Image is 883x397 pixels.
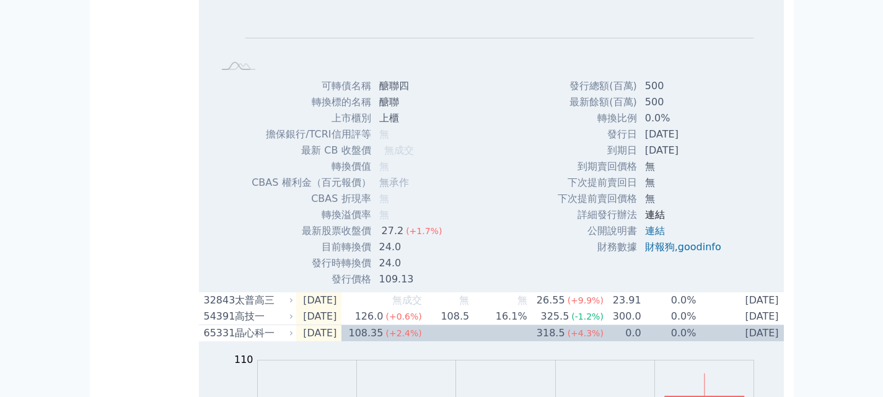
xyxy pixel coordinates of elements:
td: 轉換比例 [557,110,638,126]
div: 太普高三 [235,293,291,308]
td: 目前轉換價 [251,239,371,255]
div: 26.55 [534,293,568,308]
td: 轉換溢價率 [251,207,371,223]
td: 23.91 [604,292,642,308]
div: 32843 [204,293,232,308]
td: 詳細發行辦法 [557,207,638,223]
td: 0.0 [604,325,642,342]
span: 無 [379,128,389,140]
a: 財報狗 [645,241,675,253]
td: 無 [638,175,731,191]
span: 無 [379,209,389,220]
span: (+1.7%) [406,226,442,236]
td: 到期賣回價格 [557,159,638,175]
td: [DATE] [697,325,784,342]
span: (-1.2%) [571,312,604,321]
span: 無承作 [379,177,409,188]
td: 財務數據 [557,239,638,255]
td: 無 [638,191,731,207]
td: 24.0 [372,239,452,255]
span: (+9.9%) [568,295,604,305]
td: 下次提前賣回價格 [557,191,638,207]
td: [DATE] [638,142,731,159]
a: 連結 [645,209,665,220]
td: 到期日 [557,142,638,159]
span: 無 [517,327,527,339]
td: [DATE] [697,308,784,325]
div: 27.2 [379,224,406,238]
a: goodinfo [678,241,721,253]
span: (+4.3%) [568,328,604,338]
div: 325.5 [538,309,572,324]
td: 發行時轉換價 [251,255,371,271]
td: 最新 CB 收盤價 [251,142,371,159]
td: 0.0% [642,308,697,325]
div: 108.35 [346,326,385,341]
span: (+2.4%) [385,328,421,338]
td: 500 [638,78,731,94]
td: 轉換價值 [251,159,371,175]
td: 發行日 [557,126,638,142]
td: CBAS 折現率 [251,191,371,207]
td: CBAS 權利金（百元報價） [251,175,371,191]
td: 0.0% [642,325,697,342]
td: [DATE] [296,292,342,308]
td: 500 [638,94,731,110]
span: 無 [379,160,389,172]
td: 醣聯 [372,94,452,110]
td: 108.5 [423,308,470,325]
span: 無 [459,327,469,339]
td: 上櫃 [372,110,452,126]
span: 無 [517,294,527,306]
span: 無成交 [384,144,414,156]
td: 300.0 [604,308,642,325]
td: 109.13 [372,271,452,287]
td: 公開說明書 [557,223,638,239]
div: 126.0 [353,309,386,324]
div: 65331 [204,326,232,341]
td: 最新餘額(百萬) [557,94,638,110]
div: 54391 [204,309,232,324]
span: (+0.6%) [385,312,421,321]
tspan: 110 [234,354,253,365]
td: 16.1% [470,308,527,325]
td: 最新股票收盤價 [251,223,371,239]
td: 無 [638,159,731,175]
div: 高技一 [235,309,291,324]
div: 晶心科一 [235,326,291,341]
td: [DATE] [697,292,784,308]
a: 連結 [645,225,665,237]
td: 擔保銀行/TCRI信用評等 [251,126,371,142]
td: [DATE] [296,325,342,342]
span: 無 [459,294,469,306]
td: , [638,239,731,255]
td: [DATE] [296,308,342,325]
td: 24.0 [372,255,452,271]
td: 轉換標的名稱 [251,94,371,110]
div: 318.5 [534,326,568,341]
td: 0.0% [642,292,697,308]
td: 發行總額(百萬) [557,78,638,94]
span: 無 [379,193,389,204]
td: 下次提前賣回日 [557,175,638,191]
td: 0.0% [638,110,731,126]
td: 上市櫃別 [251,110,371,126]
td: 可轉債名稱 [251,78,371,94]
td: 發行價格 [251,271,371,287]
td: 醣聯四 [372,78,452,94]
td: [DATE] [638,126,731,142]
span: 無成交 [392,294,422,306]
